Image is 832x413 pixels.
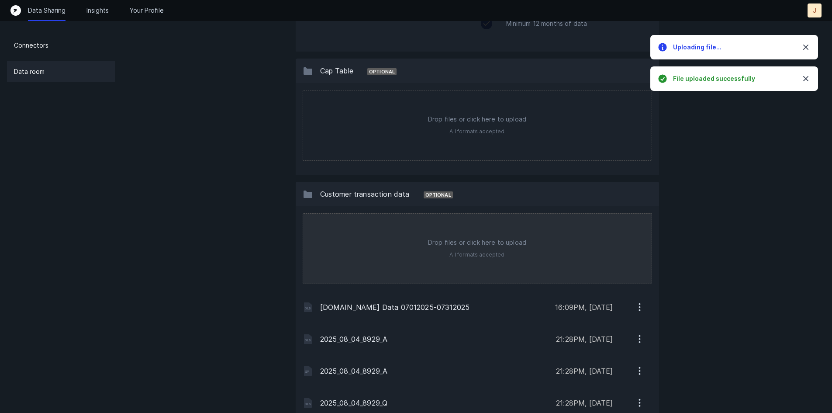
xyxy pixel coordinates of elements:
[320,334,549,344] p: 2025_08_04_8929_A
[303,66,313,76] img: 13c8d1aa17ce7ae226531ffb34303e38.svg
[130,6,164,15] a: Your Profile
[555,302,613,312] p: 16:09PM, [DATE]
[7,35,115,56] a: Connectors
[303,189,313,199] img: 13c8d1aa17ce7ae226531ffb34303e38.svg
[556,334,613,344] p: 21:28PM, [DATE]
[28,6,66,15] a: Data Sharing
[424,191,453,198] div: Optional
[303,366,313,376] img: c824d0ef40f8c5df72e2c3efa9d5d0aa.svg
[673,43,794,52] h5: Uploading file...
[303,334,313,344] img: 296775163815d3260c449a3c76d78306.svg
[320,190,410,198] span: Customer transaction data
[320,366,549,376] p: 2025_08_04_8929_A
[320,302,549,312] p: [DOMAIN_NAME] Data 07012025-07312025
[556,398,613,408] p: 21:28PM, [DATE]
[813,6,816,15] p: J
[506,10,652,38] div: Minimum 12 months of data
[556,366,613,376] p: 21:28PM, [DATE]
[14,40,48,51] p: Connectors
[808,3,822,17] button: J
[7,61,115,82] a: Data room
[320,398,549,408] p: 2025_08_04_8929_Q
[367,68,397,75] div: Optional
[303,398,313,408] img: 296775163815d3260c449a3c76d78306.svg
[673,74,794,83] h5: File uploaded successfully
[303,302,313,312] img: 296775163815d3260c449a3c76d78306.svg
[320,66,353,75] span: Cap Table
[86,6,109,15] a: Insights
[14,66,45,77] p: Data room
